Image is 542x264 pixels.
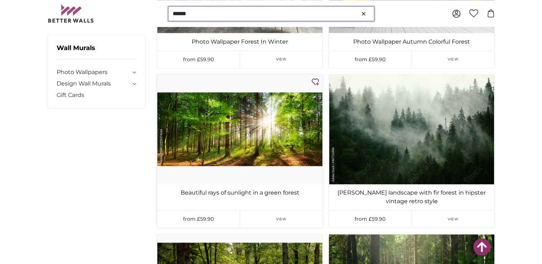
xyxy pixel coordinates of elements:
a: Beautiful rays of sunlight in a green forest [159,189,321,197]
span: from £59.90 [355,56,385,63]
a: Photo Wallpaper Forest In Winter [159,38,321,46]
summary: Photo Wallpapers [57,68,137,77]
span: from £59.90 [183,216,214,222]
a: View [240,210,323,228]
a: [PERSON_NAME] landscape with fir forest in hipster vintage retro style [330,189,493,206]
h3: Wall Murals [57,43,137,59]
a: View [240,51,323,68]
span: View [448,216,458,222]
summary: Design Wall Murals [57,79,137,88]
a: Design Wall Murals [57,79,131,88]
img: photo-wallpaper-antique-compass-xl [329,74,494,184]
img: photo-wallpaper-antique-compass-xl [157,74,322,184]
a: View [412,210,494,228]
span: View [276,216,287,222]
span: View [276,57,287,62]
a: Photo Wallpaper Autumn Colorful Forest [330,38,493,46]
img: Betterwalls [48,4,94,23]
a: View [412,51,494,68]
span: from £59.90 [183,56,214,63]
a: Gift Cards [57,91,137,99]
a: Photo Wallpapers [57,68,131,77]
span: from £59.90 [355,216,385,222]
span: View [448,57,458,62]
